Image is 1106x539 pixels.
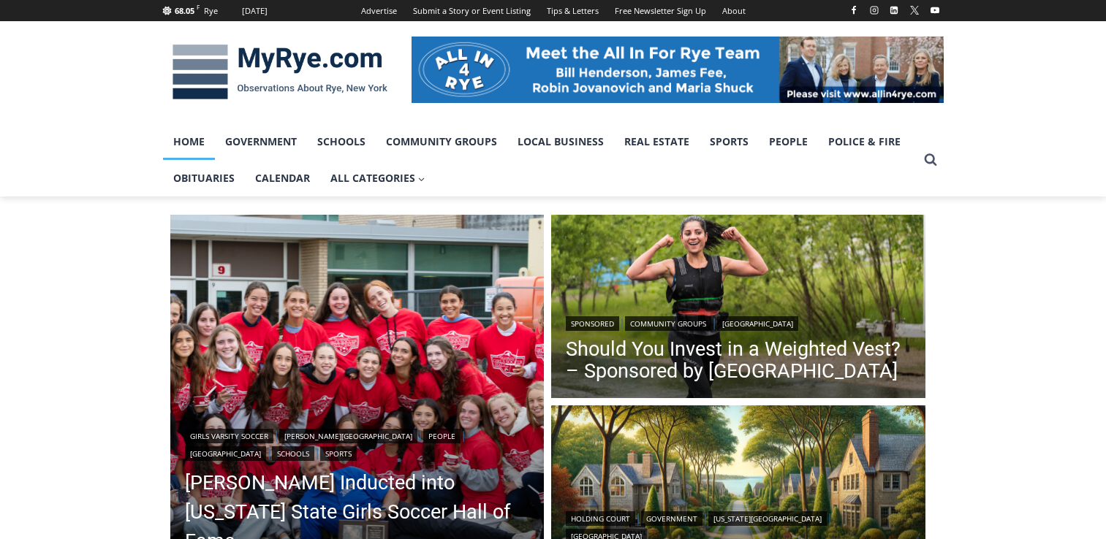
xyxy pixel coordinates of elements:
a: Calendar [245,160,320,196]
div: | | | | | [185,426,530,461]
span: F [197,3,200,11]
a: People [423,429,461,443]
a: Linkedin [885,1,903,19]
a: Schools [272,446,314,461]
img: All in for Rye [412,37,944,102]
a: Real Estate [614,123,700,160]
button: View Search Form [917,147,944,173]
a: Obituaries [163,160,245,196]
a: People [759,123,818,160]
a: Instagram [866,1,883,19]
a: Sports [700,123,759,160]
a: [US_STATE][GEOGRAPHIC_DATA] [708,511,827,526]
a: Holding Court [566,511,635,526]
a: [GEOGRAPHIC_DATA] [185,446,266,461]
a: Facebook [845,1,863,19]
a: X [906,1,923,19]
a: Home [163,123,215,160]
div: Rye [204,4,218,18]
a: Sports [320,446,357,461]
a: Government [641,511,702,526]
div: | | [566,313,911,331]
div: [DATE] [242,4,268,18]
a: All Categories [320,160,436,196]
a: Local Business [507,123,614,160]
img: (PHOTO: Runner with a weighted vest. Contributed.) [551,215,925,402]
a: Should You Invest in a Weighted Vest? – Sponsored by [GEOGRAPHIC_DATA] [566,338,911,382]
a: Sponsored [566,316,619,331]
img: MyRye.com [163,34,397,110]
a: Community Groups [625,316,711,331]
span: 68.05 [175,5,194,16]
a: Schools [307,123,376,160]
a: [GEOGRAPHIC_DATA] [717,316,798,331]
a: Community Groups [376,123,507,160]
a: Police & Fire [818,123,911,160]
a: YouTube [926,1,944,19]
a: Girls Varsity Soccer [185,429,273,443]
a: Government [215,123,307,160]
a: Read More Should You Invest in a Weighted Vest? – Sponsored by White Plains Hospital [551,215,925,402]
span: All Categories [330,170,425,186]
a: [PERSON_NAME][GEOGRAPHIC_DATA] [279,429,417,443]
nav: Primary Navigation [163,123,917,197]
